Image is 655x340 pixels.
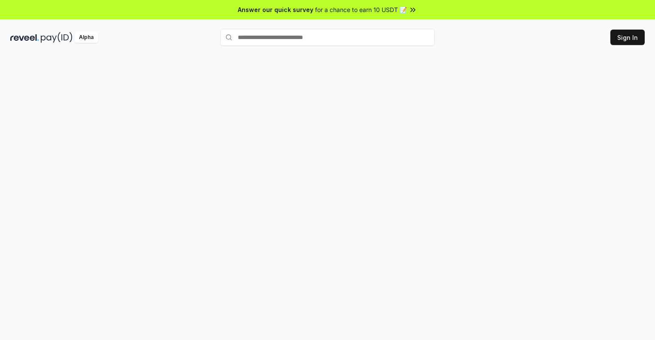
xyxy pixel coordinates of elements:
[315,5,407,14] span: for a chance to earn 10 USDT 📝
[610,30,645,45] button: Sign In
[10,32,39,43] img: reveel_dark
[238,5,313,14] span: Answer our quick survey
[74,32,98,43] div: Alpha
[41,32,73,43] img: pay_id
